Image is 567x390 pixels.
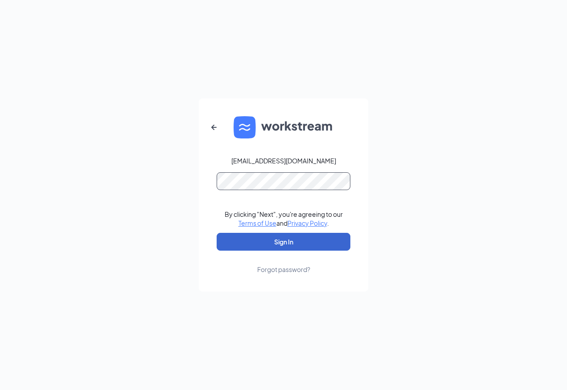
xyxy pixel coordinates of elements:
svg: ArrowLeftNew [209,122,219,133]
button: ArrowLeftNew [203,117,225,138]
div: By clicking "Next", you're agreeing to our and . [225,210,343,227]
div: Forgot password? [257,265,310,274]
div: [EMAIL_ADDRESS][DOMAIN_NAME] [231,156,336,165]
a: Forgot password? [257,251,310,274]
img: WS logo and Workstream text [234,116,333,138]
a: Privacy Policy [288,219,327,227]
a: Terms of Use [238,219,276,227]
button: Sign In [217,233,350,251]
